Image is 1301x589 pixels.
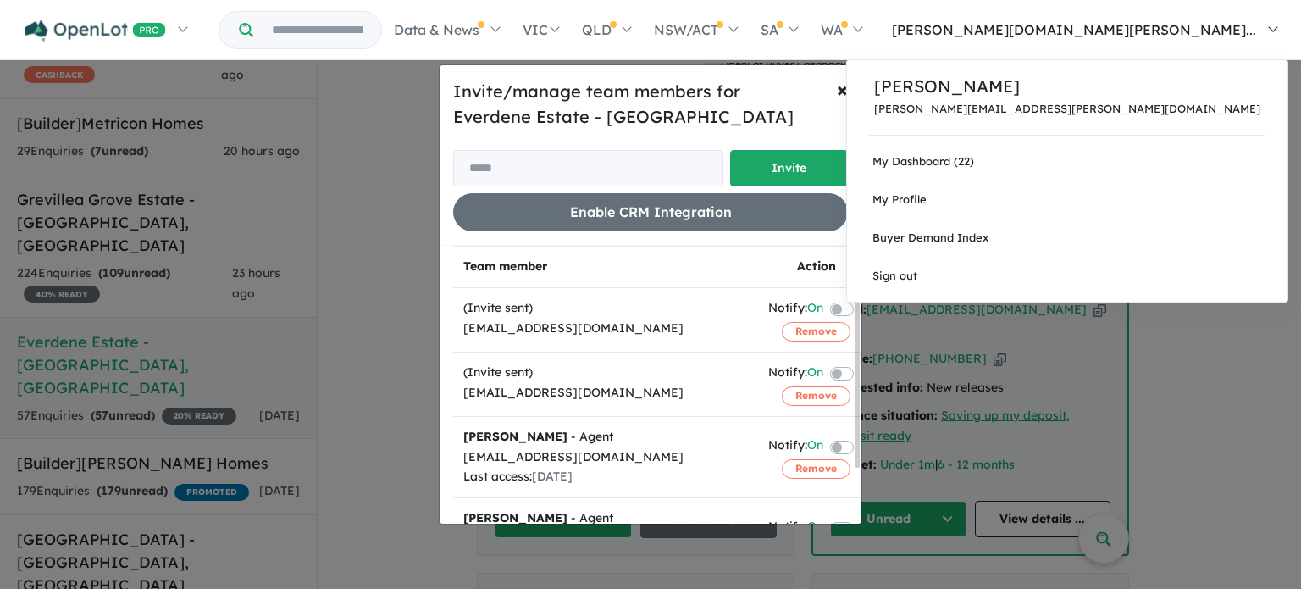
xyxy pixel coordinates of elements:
div: (Invite sent) [463,363,748,383]
div: Notify: [768,436,823,458]
p: [PERSON_NAME][EMAIL_ADDRESS][PERSON_NAME][DOMAIN_NAME] [874,103,1260,115]
div: [EMAIL_ADDRESS][DOMAIN_NAME] [463,447,748,468]
a: Sign out [847,257,1287,295]
button: Invite [730,150,848,186]
input: Try estate name, suburb, builder or developer [257,12,378,48]
div: Notify: [768,363,823,386]
button: Enable CRM Integration [453,193,848,231]
span: [PERSON_NAME][DOMAIN_NAME][PERSON_NAME]... [892,21,1256,38]
div: Last access: [463,467,748,487]
button: Remove [782,386,850,405]
div: Notify: [768,517,823,540]
a: Buyer Demand Index [847,219,1287,257]
strong: [PERSON_NAME] [463,429,567,444]
h5: Invite/manage team members for Everdene Estate - [GEOGRAPHIC_DATA] [453,79,848,130]
span: × [837,76,848,102]
span: On [807,436,823,458]
button: Remove [782,322,850,341]
div: - Agent [463,427,748,447]
div: (Invite sent) [463,298,748,319]
a: My Dashboard (22) [847,142,1287,181]
th: Action [758,247,874,288]
div: [EMAIL_ADDRESS][DOMAIN_NAME] [463,383,748,403]
div: Notify: [768,298,823,321]
button: Remove [782,459,850,478]
span: On [807,298,823,321]
span: On [807,517,823,540]
p: [PERSON_NAME] [874,74,1260,99]
th: Team member [453,247,758,288]
strong: [PERSON_NAME] [463,510,567,525]
span: On [807,363,823,386]
span: [DATE] [532,469,573,484]
img: Openlot PRO Logo White [25,20,166,42]
div: - Agent [463,508,748,529]
div: [EMAIL_ADDRESS][DOMAIN_NAME] [463,319,748,339]
span: My Profile [872,192,927,206]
